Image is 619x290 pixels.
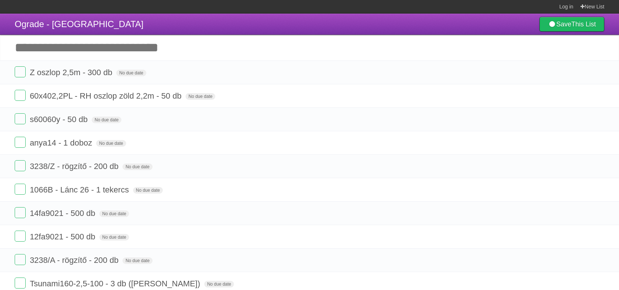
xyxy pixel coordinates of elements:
[30,115,89,124] span: s60060y - 50 db
[96,140,126,147] span: No due date
[30,68,114,77] span: Z oszlop 2,5m - 300 db
[15,19,143,29] span: Ograde - [GEOGRAPHIC_DATA]
[30,138,94,147] span: anya14 - 1 doboz
[30,279,202,288] span: Tsunami160-2,5-100 - 3 db ([PERSON_NAME])
[15,66,26,77] label: Done
[571,21,596,28] b: This List
[30,256,120,265] span: 3238/A - rögzítő - 200 db
[15,160,26,171] label: Done
[15,207,26,218] label: Done
[539,17,604,32] a: SaveThis List
[30,209,97,218] span: 14fa9021 - 500 db
[122,257,152,264] span: No due date
[99,210,129,217] span: No due date
[15,254,26,265] label: Done
[122,164,152,170] span: No due date
[15,184,26,195] label: Done
[186,93,215,100] span: No due date
[133,187,163,194] span: No due date
[15,113,26,124] label: Done
[204,281,234,287] span: No due date
[92,117,121,123] span: No due date
[15,90,26,101] label: Done
[30,162,120,171] span: 3238/Z - rögzítő - 200 db
[15,278,26,289] label: Done
[15,231,26,242] label: Done
[30,185,131,194] span: 1066B - Lánc 26 - 1 tekercs
[30,91,183,100] span: 60x402,2PL - RH oszlop zöld 2,2m - 50 db
[15,137,26,148] label: Done
[99,234,129,241] span: No due date
[116,70,146,76] span: No due date
[30,232,97,241] span: 12fa9021 - 500 db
